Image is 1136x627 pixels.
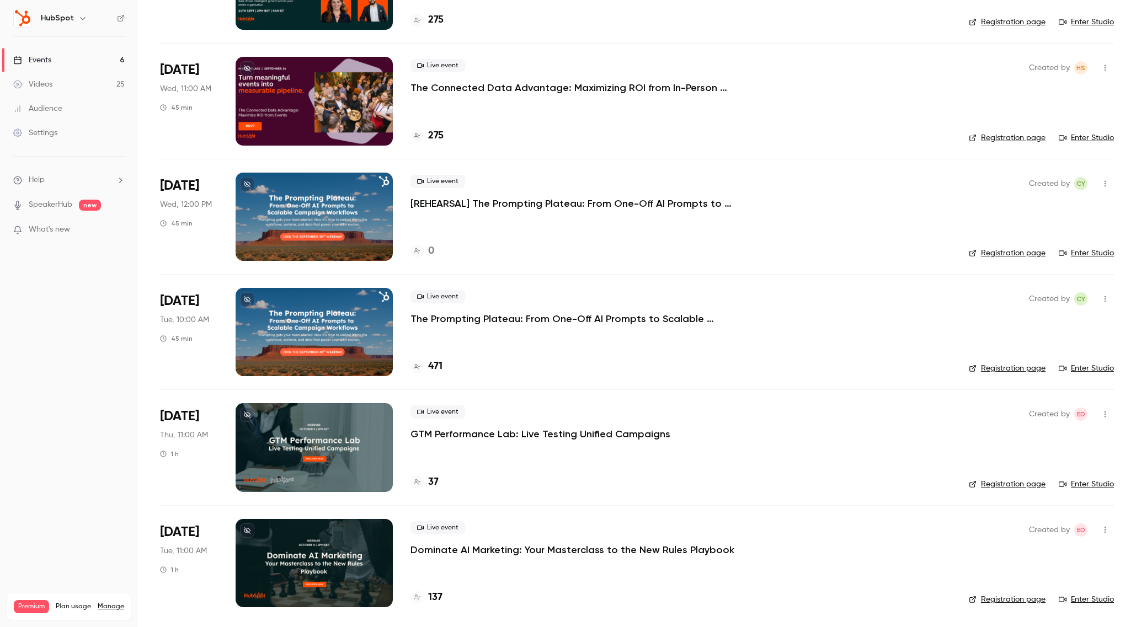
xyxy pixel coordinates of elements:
span: Live event [410,290,465,303]
a: The Prompting Plateau: From One-Off AI Prompts to Scalable Campaign Workflows [410,312,742,325]
div: Sep 30 Tue, 1:00 PM (America/New York) [160,288,218,376]
a: Enter Studio [1059,479,1114,490]
h4: 471 [428,359,442,374]
span: [DATE] [160,292,199,310]
div: Audience [13,103,62,114]
a: Registration page [969,479,1046,490]
a: 275 [410,13,444,28]
div: Oct 9 Thu, 2:00 PM (America/New York) [160,403,218,491]
span: Celine Yung [1074,177,1087,190]
a: Enter Studio [1059,248,1114,259]
h6: HubSpot [41,13,74,24]
span: ED [1077,523,1085,537]
a: SpeakerHub [29,199,72,211]
a: 0 [410,244,434,259]
span: Plan usage [56,602,91,611]
span: CY [1076,177,1085,190]
div: 45 min [160,103,193,112]
span: Elika Dizechi [1074,408,1087,421]
h4: 137 [428,590,442,605]
span: Wed, 12:00 PM [160,199,212,210]
a: Manage [98,602,124,611]
a: 37 [410,475,439,490]
span: Heather Smyth [1074,61,1087,74]
a: Enter Studio [1059,363,1114,374]
div: Videos [13,79,52,90]
a: 137 [410,590,442,605]
a: Enter Studio [1059,17,1114,28]
div: 45 min [160,219,193,228]
span: Created by [1029,523,1070,537]
div: 45 min [160,334,193,343]
span: Thu, 11:00 AM [160,430,208,441]
div: Events [13,55,51,66]
span: Created by [1029,408,1070,421]
span: ED [1077,408,1085,421]
h4: 275 [428,128,444,143]
span: Live event [410,405,465,419]
span: CY [1076,292,1085,306]
span: Wed, 11:00 AM [160,83,211,94]
span: Live event [410,59,465,72]
a: Registration page [969,17,1046,28]
span: Tue, 11:00 AM [160,545,207,556]
div: Settings [13,127,57,138]
h4: 0 [428,244,434,259]
a: Registration page [969,248,1046,259]
a: GTM Performance Lab: Live Testing Unified Campaigns [410,427,670,441]
span: Created by [1029,292,1070,306]
div: 1 h [160,565,179,574]
span: Live event [410,521,465,534]
a: Registration page [969,594,1046,605]
span: Celine Yung [1074,292,1087,306]
span: Elika Dizechi [1074,523,1087,537]
img: HubSpot [14,9,31,27]
span: Premium [14,600,49,613]
span: Created by [1029,177,1070,190]
span: [DATE] [160,61,199,79]
a: 275 [410,128,444,143]
span: new [79,200,101,211]
li: help-dropdown-opener [13,174,125,186]
span: [DATE] [160,408,199,425]
span: HS [1076,61,1085,74]
span: Live event [410,175,465,188]
a: [REHEARSAL] The Prompting Plateau: From One-Off AI Prompts to Scalable Campaign Workflows [410,197,742,210]
span: [DATE] [160,177,199,195]
div: Sep 24 Wed, 12:00 PM (America/Denver) [160,57,218,145]
div: Oct 14 Tue, 2:00 PM (America/New York) [160,519,218,607]
span: [DATE] [160,523,199,541]
a: Registration page [969,363,1046,374]
iframe: Noticeable Trigger [111,225,125,235]
span: Tue, 10:00 AM [160,314,209,325]
span: Created by [1029,61,1070,74]
h4: 275 [428,13,444,28]
a: Dominate AI Marketing: Your Masterclass to the New Rules Playbook [410,543,734,556]
a: Enter Studio [1059,132,1114,143]
span: What's new [29,224,70,235]
span: Help [29,174,45,186]
a: 471 [410,359,442,374]
div: Sep 24 Wed, 3:00 PM (America/New York) [160,173,218,261]
a: Registration page [969,132,1046,143]
h4: 37 [428,475,439,490]
a: Enter Studio [1059,594,1114,605]
div: 1 h [160,449,179,458]
a: The Connected Data Advantage: Maximizing ROI from In-Person Events [410,81,742,94]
